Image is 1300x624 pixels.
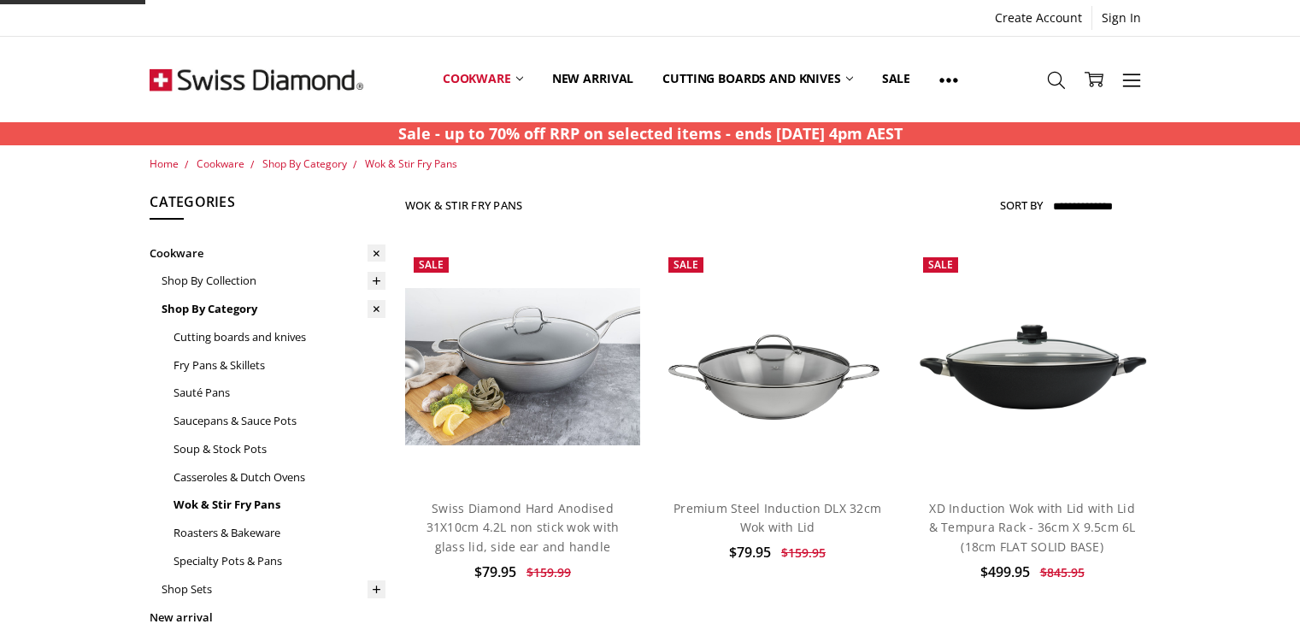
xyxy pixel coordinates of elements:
a: XD Induction Wok with Lid with Lid & Tempura Rack - 36cm X 9.5cm 6L (18cm FLAT SOLID BASE) [929,500,1136,555]
span: $845.95 [1040,564,1085,580]
img: XD Induction Wok with Lid with Lid & Tempura Rack - 36cm X 9.5cm 6L (18cm FLAT SOLID BASE) [915,319,1150,414]
a: Shop Sets [162,575,385,603]
a: Saucepans & Sauce Pots [174,407,385,435]
img: Free Shipping On Every Order [150,37,363,122]
a: Premium Steel Induction DLX 32cm Wok with Lid [660,249,896,485]
span: $159.95 [781,545,826,561]
a: Swiss Diamond Hard Anodised 31X10cm 4.2L non stick wok with glass lid, side ear and handle [426,500,620,555]
span: $499.95 [980,562,1030,581]
a: New arrival [538,41,648,117]
a: Sign In [1092,6,1150,30]
strong: Sale - up to 70% off RRP on selected items - ends [DATE] 4pm AEST [398,123,903,144]
a: Home [150,156,179,171]
a: Show All [925,41,973,118]
h5: Categories [150,191,385,221]
img: Swiss Diamond Hard Anodised 31X10cm 4.2L non stick wok with glass lid, side ear and handle [405,288,641,445]
a: Cookware [150,239,385,268]
a: Swiss Diamond Hard Anodised 31X10cm 4.2L non stick wok with glass lid, side ear and handle [405,249,641,485]
a: Premium Steel Induction DLX 32cm Wok with Lid [674,500,881,535]
a: Cutting boards and knives [648,41,868,117]
a: Cookware [428,41,538,117]
a: Cookware [197,156,244,171]
a: Specialty Pots & Pans [174,547,385,575]
a: Casseroles & Dutch Ovens [174,463,385,492]
span: Sale [674,257,698,272]
a: Shop By Category [262,156,347,171]
a: Cutting boards and knives [174,323,385,351]
label: Sort By [1000,191,1043,219]
a: Sale [868,41,925,117]
a: Create Account [985,6,1091,30]
a: Shop By Collection [162,267,385,295]
a: XD Induction Wok with Lid with Lid & Tempura Rack - 36cm X 9.5cm 6L (18cm FLAT SOLID BASE) [915,249,1150,485]
h1: Wok & Stir Fry Pans [405,198,523,212]
span: $79.95 [474,562,516,581]
a: Shop By Category [162,295,385,323]
img: Premium Steel Induction DLX 32cm Wok with Lid [660,288,896,445]
a: Wok & Stir Fry Pans [365,156,457,171]
a: Roasters & Bakeware [174,519,385,547]
span: Sale [419,257,444,272]
span: Sale [928,257,953,272]
a: Sauté Pans [174,379,385,407]
a: Soup & Stock Pots [174,435,385,463]
span: $79.95 [729,543,771,562]
a: Wok & Stir Fry Pans [174,491,385,519]
span: $159.99 [526,564,571,580]
a: Fry Pans & Skillets [174,351,385,380]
